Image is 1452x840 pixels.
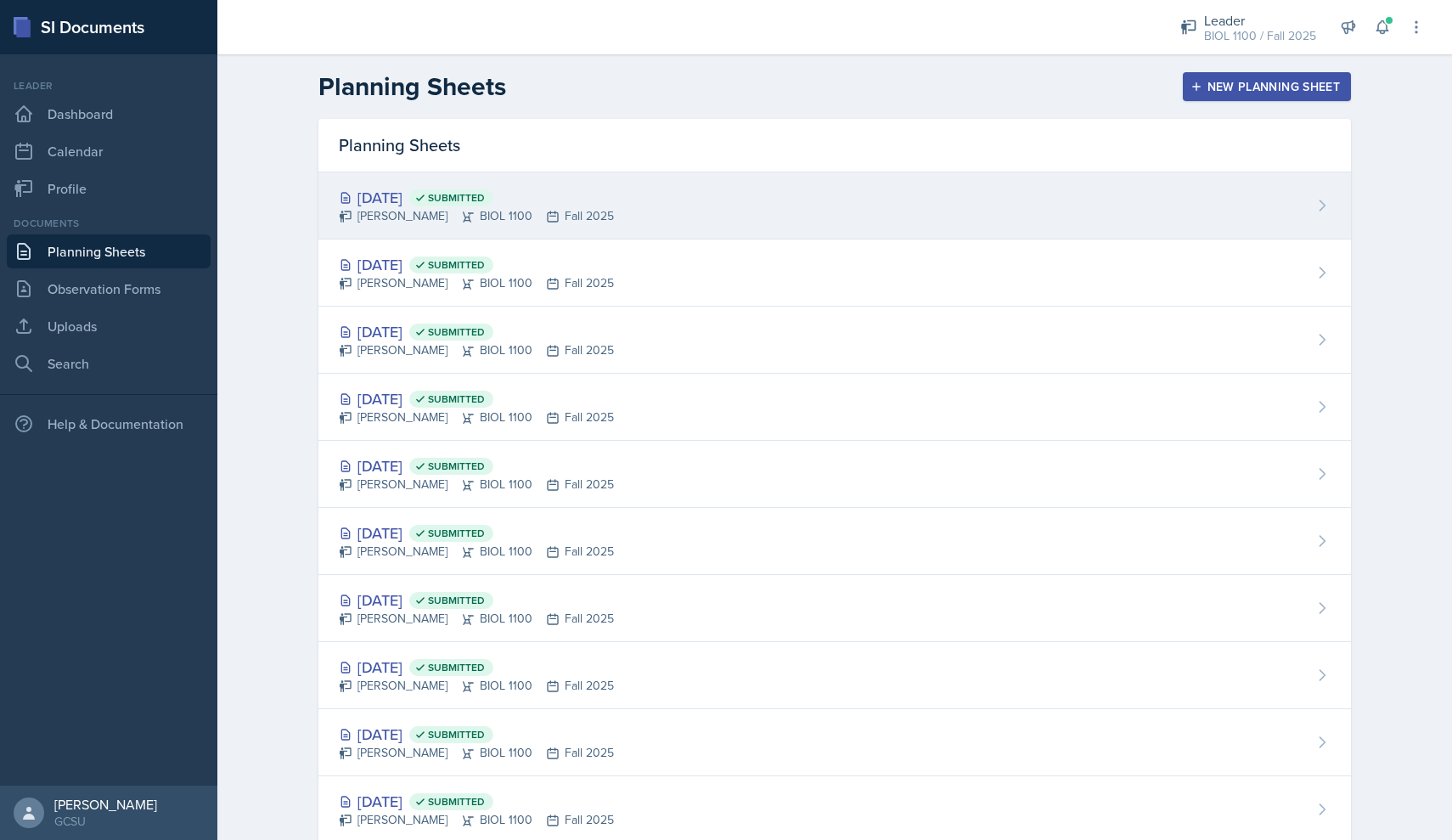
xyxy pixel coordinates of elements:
a: Calendar [7,134,211,168]
div: Leader [7,78,211,93]
div: [PERSON_NAME] BIOL 1100 Fall 2025 [339,610,614,628]
a: Observation Forms [7,272,211,306]
span: Submitted [428,392,485,406]
div: [DATE] [339,656,614,679]
a: [DATE] Submitted [PERSON_NAME]BIOL 1100Fall 2025 [318,307,1351,374]
span: Submitted [428,459,485,473]
div: [DATE] [339,186,614,209]
a: Planning Sheets [7,234,211,268]
div: BIOL 1100 / Fall 2025 [1204,27,1316,45]
a: Profile [7,172,211,206]
div: [DATE] [339,521,614,544]
span: Submitted [428,527,485,540]
span: Submitted [428,325,485,339]
a: [DATE] Submitted [PERSON_NAME]BIOL 1100Fall 2025 [318,240,1351,307]
div: GCSU [54,813,157,830]
div: Leader [1204,10,1316,31]
span: Submitted [428,728,485,741]
span: Submitted [428,258,485,272]
a: [DATE] Submitted [PERSON_NAME]BIOL 1100Fall 2025 [318,374,1351,441]
div: [DATE] [339,387,614,410]
a: Dashboard [7,97,211,131]
div: New Planning Sheet [1194,80,1340,93]
div: [DATE] [339,253,614,276]
a: [DATE] Submitted [PERSON_NAME]BIOL 1100Fall 2025 [318,709,1351,776]
a: Search [7,347,211,381]
div: [PERSON_NAME] [54,796,157,813]
span: Submitted [428,594,485,607]
a: Uploads [7,309,211,343]
div: [PERSON_NAME] BIOL 1100 Fall 2025 [339,207,614,225]
div: [PERSON_NAME] BIOL 1100 Fall 2025 [339,341,614,359]
a: [DATE] Submitted [PERSON_NAME]BIOL 1100Fall 2025 [318,575,1351,642]
span: Submitted [428,661,485,674]
div: [PERSON_NAME] BIOL 1100 Fall 2025 [339,543,614,561]
div: [PERSON_NAME] BIOL 1100 Fall 2025 [339,409,614,426]
button: New Planning Sheet [1183,72,1351,101]
div: Documents [7,216,211,231]
a: [DATE] Submitted [PERSON_NAME]BIOL 1100Fall 2025 [318,441,1351,508]
div: [PERSON_NAME] BIOL 1100 Fall 2025 [339,274,614,292]
div: [DATE] [339,723,614,746]
span: Submitted [428,795,485,809]
a: [DATE] Submitted [PERSON_NAME]BIOL 1100Fall 2025 [318,508,1351,575]
div: [DATE] [339,454,614,477]
span: Submitted [428,191,485,205]
div: [DATE] [339,320,614,343]
div: [PERSON_NAME] BIOL 1100 Fall 2025 [339,476,614,493]
div: [PERSON_NAME] BIOL 1100 Fall 2025 [339,744,614,762]
div: Planning Sheets [318,119,1351,172]
h2: Planning Sheets [318,71,506,102]
div: Help & Documentation [7,407,211,441]
a: [DATE] Submitted [PERSON_NAME]BIOL 1100Fall 2025 [318,172,1351,240]
a: [DATE] Submitted [PERSON_NAME]BIOL 1100Fall 2025 [318,642,1351,709]
div: [DATE] [339,589,614,612]
div: [PERSON_NAME] BIOL 1100 Fall 2025 [339,811,614,829]
div: [DATE] [339,790,614,813]
div: [PERSON_NAME] BIOL 1100 Fall 2025 [339,677,614,695]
